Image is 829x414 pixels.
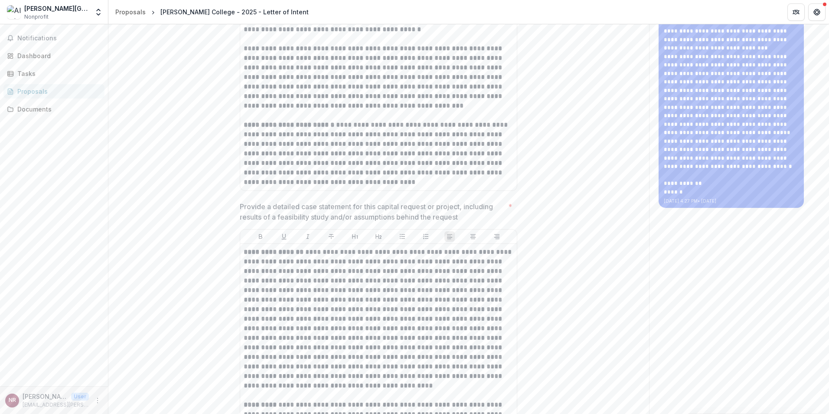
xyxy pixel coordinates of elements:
button: Notifications [3,31,104,45]
button: Heading 2 [373,231,384,242]
p: User [71,393,89,401]
button: Align Right [492,231,502,242]
button: Bold [255,231,266,242]
a: Dashboard [3,49,104,63]
button: Strike [326,231,336,242]
a: Tasks [3,66,104,81]
a: Proposals [112,6,149,18]
p: [EMAIL_ADDRESS][PERSON_NAME][DOMAIN_NAME] [23,401,89,409]
nav: breadcrumb [112,6,312,18]
button: Italicize [303,231,313,242]
button: Ordered List [421,231,431,242]
button: Align Left [444,231,455,242]
button: Bullet List [397,231,408,242]
p: Provide a detailed case statement for this capital request or project, including results of a fea... [240,201,505,222]
div: Proposals [115,7,146,16]
a: Proposals [3,84,104,99]
span: Nonprofit [24,13,49,21]
a: Documents [3,102,104,116]
div: Documents [17,105,98,114]
p: [PERSON_NAME] [23,392,68,401]
div: [PERSON_NAME] College - 2025 - Letter of Intent [160,7,309,16]
button: Underline [279,231,289,242]
div: Nate Rothermel [9,398,16,403]
button: Heading 1 [350,231,360,242]
img: Albright College [7,5,21,19]
button: More [92,395,103,406]
button: Align Center [468,231,478,242]
button: Open entity switcher [92,3,104,21]
div: Dashboard [17,51,98,60]
div: [PERSON_NAME][GEOGRAPHIC_DATA] [24,4,89,13]
span: Notifications [17,35,101,42]
button: Get Help [808,3,826,21]
p: [DATE] 4:27 PM • [DATE] [664,198,799,204]
div: Tasks [17,69,98,78]
div: Proposals [17,87,98,96]
button: Partners [787,3,805,21]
